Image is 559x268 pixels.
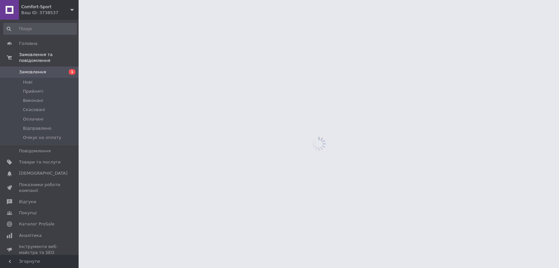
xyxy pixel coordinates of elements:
span: Відгуки [19,199,36,205]
span: Головна [19,41,37,47]
img: spinner_grey-bg-hcd09dd2d8f1a785e3413b09b97f8118e7.gif [310,135,328,153]
span: Товари та послуги [19,159,61,165]
span: Скасовані [23,107,45,113]
span: Повідомлення [19,148,51,154]
span: 1 [69,69,75,75]
span: Виконані [23,98,43,104]
input: Пошук [3,23,77,35]
span: [DEMOGRAPHIC_DATA] [19,170,67,176]
span: Показники роботи компанії [19,182,61,194]
span: Comfort-Sport [21,4,70,10]
span: Відправлено [23,125,51,131]
span: Оплачені [23,116,44,122]
span: Прийняті [23,88,43,94]
div: Ваш ID: 3738537 [21,10,79,16]
span: Інструменти веб-майстра та SEO [19,244,61,256]
span: Покупці [19,210,37,216]
span: Аналітика [19,233,42,239]
span: Очікує на оплату [23,135,61,141]
span: Нові [23,79,32,85]
span: Замовлення та повідомлення [19,52,79,64]
span: Каталог ProSale [19,221,54,227]
span: Замовлення [19,69,46,75]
